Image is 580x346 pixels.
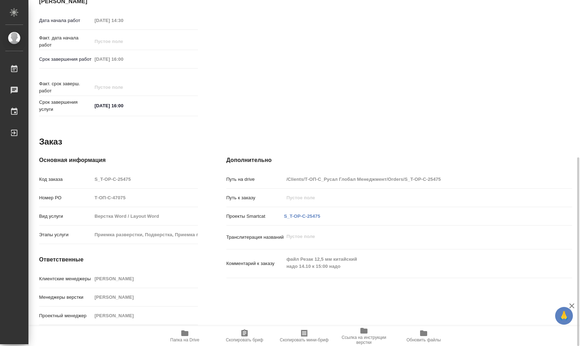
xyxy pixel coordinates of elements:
[284,174,543,184] input: Пустое поле
[394,326,453,346] button: Обновить файлы
[555,307,573,325] button: 🙏
[226,337,263,342] span: Скопировать бриф
[170,337,199,342] span: Папка на Drive
[92,174,198,184] input: Пустое поле
[39,231,92,238] p: Этапы услуги
[155,326,215,346] button: Папка на Drive
[39,294,92,301] p: Менеджеры верстки
[92,310,198,321] input: Пустое поле
[92,15,154,26] input: Пустое поле
[92,211,198,221] input: Пустое поле
[39,99,92,113] p: Срок завершения услуги
[92,101,154,111] input: ✎ Введи что-нибудь
[39,34,92,49] p: Факт. дата начала работ
[226,176,284,183] p: Путь на drive
[39,255,198,264] h4: Ответственные
[92,193,198,203] input: Пустое поле
[39,213,92,220] p: Вид услуги
[226,156,572,164] h4: Дополнительно
[274,326,334,346] button: Скопировать мини-бриф
[334,326,394,346] button: Ссылка на инструкции верстки
[284,193,543,203] input: Пустое поле
[407,337,441,342] span: Обновить файлы
[39,275,92,282] p: Клиентские менеджеры
[39,312,92,319] p: Проектный менеджер
[215,326,274,346] button: Скопировать бриф
[39,136,62,147] h2: Заказ
[39,156,198,164] h4: Основная информация
[226,234,284,241] p: Транслитерация названий
[92,82,154,92] input: Пустое поле
[226,213,284,220] p: Проекты Smartcat
[39,194,92,201] p: Номер РО
[558,308,570,323] span: 🙏
[39,17,92,24] p: Дата начала работ
[284,213,320,219] a: S_T-OP-C-25475
[226,194,284,201] p: Путь к заказу
[92,274,198,284] input: Пустое поле
[92,36,154,47] input: Пустое поле
[39,176,92,183] p: Код заказа
[338,335,390,345] span: Ссылка на инструкции верстки
[39,56,92,63] p: Срок завершения работ
[280,337,328,342] span: Скопировать мини-бриф
[39,80,92,94] p: Факт. срок заверш. работ
[284,253,543,272] textarea: файл Резак 12,5 мм китайский надо 14.10 к 15:00 надо
[92,229,198,240] input: Пустое поле
[92,54,154,64] input: Пустое поле
[92,292,198,302] input: Пустое поле
[226,260,284,267] p: Комментарий к заказу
